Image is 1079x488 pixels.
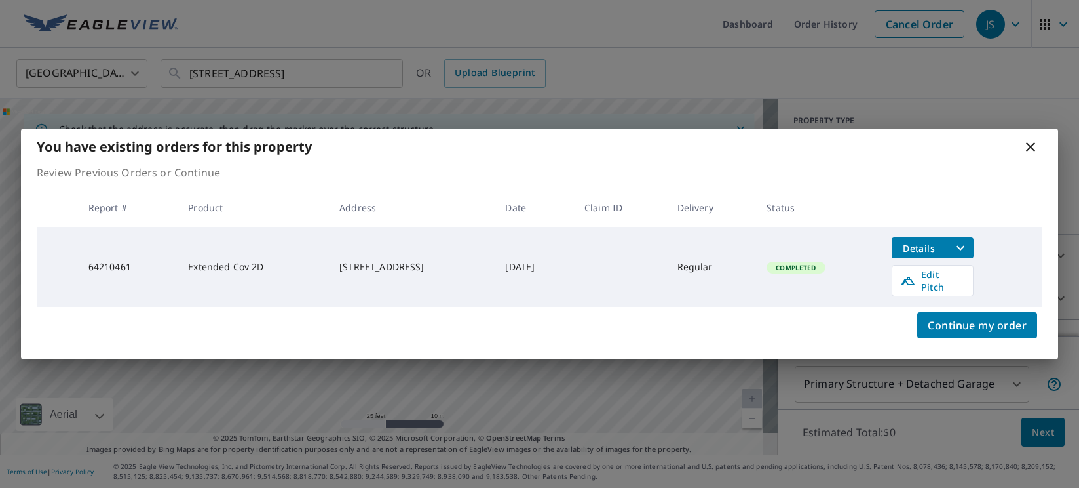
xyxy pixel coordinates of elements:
th: Claim ID [574,188,666,227]
td: 64210461 [78,227,178,307]
td: Regular [667,227,757,307]
button: filesDropdownBtn-64210461 [947,237,974,258]
div: [STREET_ADDRESS] [339,260,484,274]
button: Continue my order [917,312,1037,338]
p: Review Previous Orders or Continue [37,165,1042,180]
b: You have existing orders for this property [37,138,312,155]
th: Delivery [667,188,757,227]
th: Status [756,188,880,227]
button: detailsBtn-64210461 [892,237,947,258]
td: [DATE] [495,227,574,307]
td: Extended Cov 2D [178,227,329,307]
span: Continue my order [928,316,1027,335]
span: Edit Pitch [900,268,965,293]
th: Product [178,188,329,227]
th: Address [329,188,495,227]
span: Details [899,242,939,254]
a: Edit Pitch [892,265,974,296]
th: Date [495,188,574,227]
th: Report # [78,188,178,227]
span: Completed [768,263,823,272]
